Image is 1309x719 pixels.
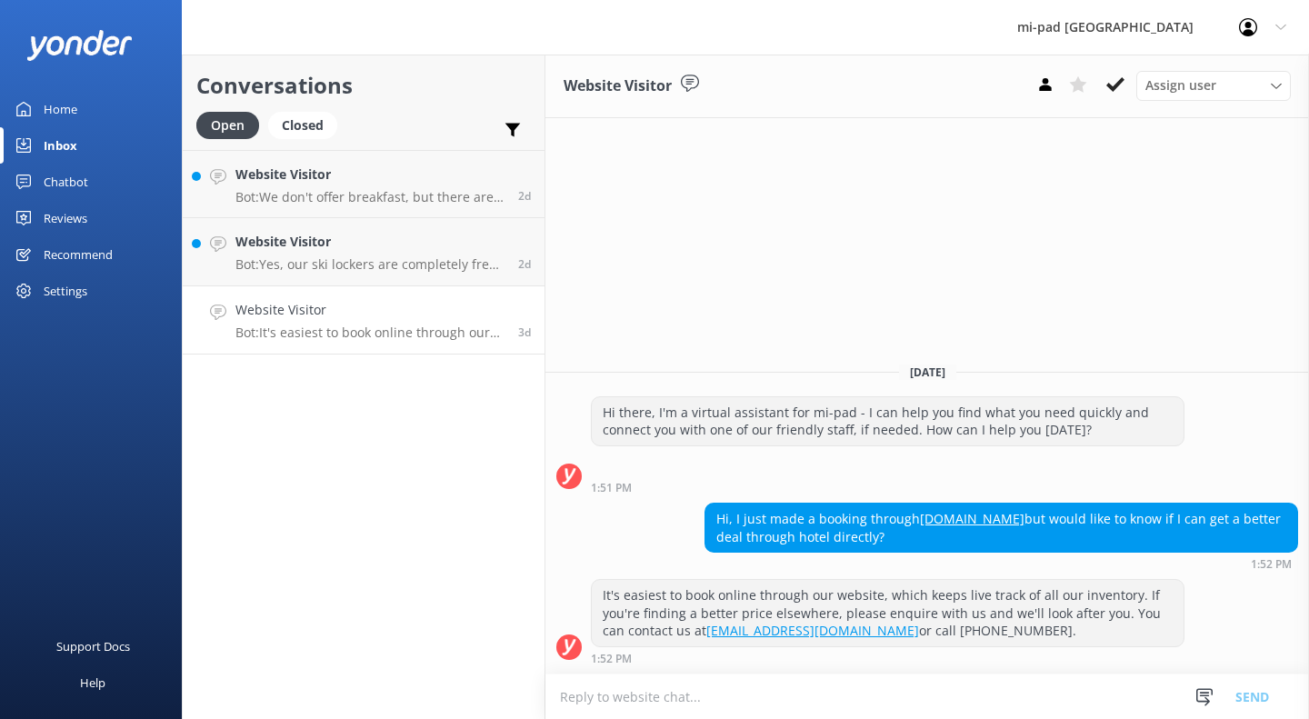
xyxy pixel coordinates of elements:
[1145,75,1216,95] span: Assign user
[1136,71,1291,100] div: Assign User
[564,75,672,98] h3: Website Visitor
[518,188,531,204] span: 04:28am 10-Aug-2025 (UTC +12:00) Pacific/Auckland
[235,300,505,320] h4: Website Visitor
[44,273,87,309] div: Settings
[899,364,956,380] span: [DATE]
[44,236,113,273] div: Recommend
[44,164,88,200] div: Chatbot
[706,622,919,639] a: [EMAIL_ADDRESS][DOMAIN_NAME]
[1251,559,1292,570] strong: 1:52 PM
[591,483,632,494] strong: 1:51 PM
[44,91,77,127] div: Home
[591,481,1184,494] div: 01:51pm 09-Aug-2025 (UTC +12:00) Pacific/Auckland
[196,112,259,139] div: Open
[592,397,1184,445] div: Hi there, I'm a virtual assistant for mi-pad - I can help you find what you need quickly and conn...
[196,68,531,103] h2: Conversations
[196,115,268,135] a: Open
[183,218,545,286] a: Website VisitorBot:Yes, our ski lockers are completely free for guests! You can securely store yo...
[705,504,1297,552] div: Hi, I just made a booking through but would like to know if I can get a better deal through hotel...
[268,112,337,139] div: Closed
[183,150,545,218] a: Website VisitorBot:We don't offer breakfast, but there are over 100 bars and restaurants within 5...
[704,557,1298,570] div: 01:52pm 09-Aug-2025 (UTC +12:00) Pacific/Auckland
[235,325,505,341] p: Bot: It's easiest to book online through our website, which keeps live track of all our inventory...
[235,232,505,252] h4: Website Visitor
[56,628,130,664] div: Support Docs
[920,510,1024,527] a: [DOMAIN_NAME]
[591,652,1184,664] div: 01:52pm 09-Aug-2025 (UTC +12:00) Pacific/Auckland
[592,580,1184,646] div: It's easiest to book online through our website, which keeps live track of all our inventory. If ...
[268,115,346,135] a: Closed
[518,325,531,340] span: 01:52pm 09-Aug-2025 (UTC +12:00) Pacific/Auckland
[183,286,545,355] a: Website VisitorBot:It's easiest to book online through our website, which keeps live track of all...
[27,30,132,60] img: yonder-white-logo.png
[235,189,505,205] p: Bot: We don't offer breakfast, but there are over 100 bars and restaurants within 500 metres of m...
[80,664,105,701] div: Help
[44,200,87,236] div: Reviews
[518,256,531,272] span: 10:39pm 09-Aug-2025 (UTC +12:00) Pacific/Auckland
[44,127,77,164] div: Inbox
[235,165,505,185] h4: Website Visitor
[235,256,505,273] p: Bot: Yes, our ski lockers are completely free for guests! You can securely store your gear at no ...
[591,654,632,664] strong: 1:52 PM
